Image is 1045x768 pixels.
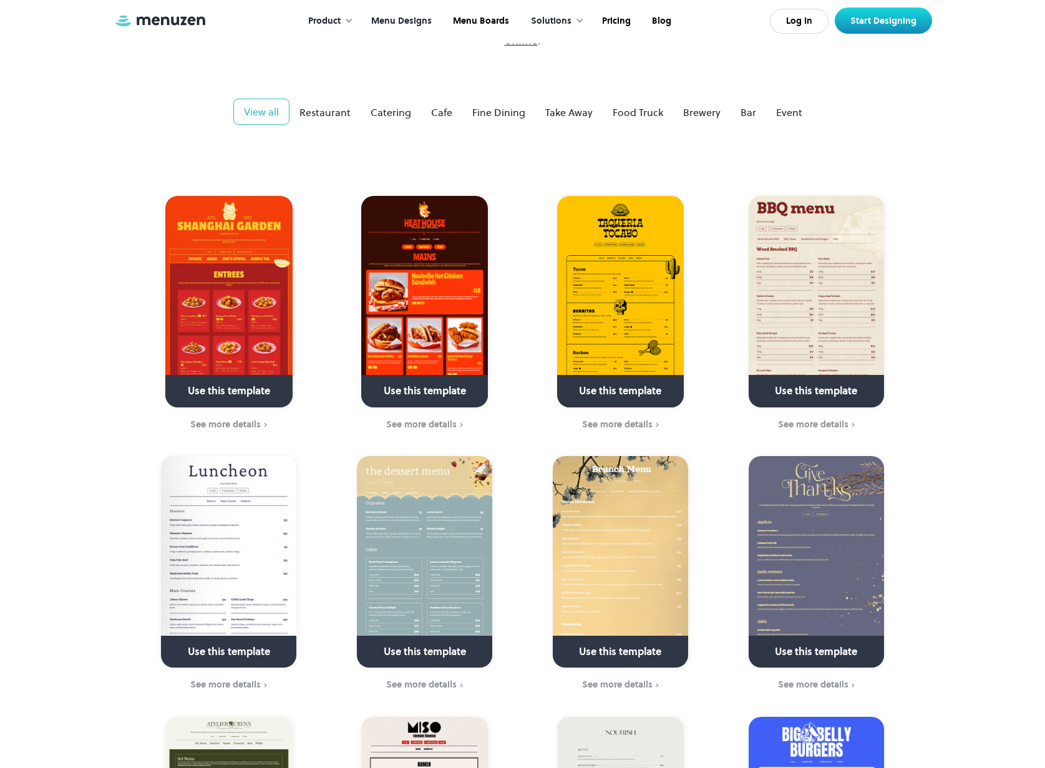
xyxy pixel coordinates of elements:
[726,678,906,692] a: See more details
[386,419,457,429] div: See more details
[582,419,653,429] div: See more details
[726,418,906,432] a: See more details
[582,679,653,689] div: See more details
[640,2,681,41] a: Blog
[361,196,488,407] a: Use this template
[613,105,663,120] div: Food Truck
[530,418,711,432] a: See more details
[139,418,319,432] a: See more details
[531,14,571,28] div: Solutions
[299,105,351,120] div: Restaurant
[308,14,341,28] div: Product
[749,456,884,668] a: Use this template
[139,678,319,692] a: See more details
[386,679,457,689] div: See more details
[741,105,756,120] div: Bar
[778,679,848,689] div: See more details
[244,104,279,119] div: View all
[749,196,884,407] a: Use this template
[165,196,292,407] a: Use this template
[778,419,848,429] div: See more details
[770,9,829,34] a: Log In
[553,456,688,668] a: Use this template
[334,678,515,692] a: See more details
[590,2,640,41] a: Pricing
[530,678,711,692] a: See more details
[296,2,359,41] div: Product
[190,679,261,689] div: See more details
[334,418,515,432] a: See more details
[835,7,932,34] a: Start Designing
[431,105,452,120] div: Cafe
[441,2,518,41] a: Menu Boards
[472,105,525,120] div: Fine Dining
[683,105,721,120] div: Brewery
[161,456,296,668] a: Use this template
[557,196,684,407] a: Use this template
[545,105,593,120] div: Take Away
[190,419,261,429] div: See more details
[776,105,802,120] div: Event
[518,2,590,41] div: Solutions
[357,456,492,668] a: Use this template
[371,105,411,120] div: Catering
[359,2,441,41] a: Menu Designs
